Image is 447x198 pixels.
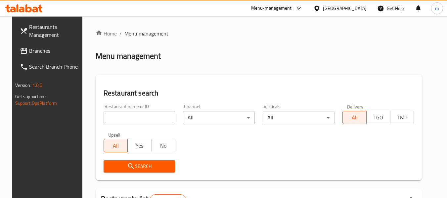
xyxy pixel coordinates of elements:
[130,141,149,151] span: Yes
[251,4,292,12] div: Menu-management
[29,47,81,55] span: Branches
[96,30,117,37] a: Home
[323,5,367,12] div: [GEOGRAPHIC_DATA]
[435,5,439,12] span: m
[263,111,335,124] div: All
[15,43,87,59] a: Branches
[104,88,414,98] h2: Restaurant search
[15,81,31,90] span: Version:
[104,139,128,152] button: All
[15,99,57,107] a: Support.OpsPlatform
[124,30,168,37] span: Menu management
[342,111,367,124] button: All
[119,30,122,37] li: /
[345,113,364,122] span: All
[29,63,81,71] span: Search Branch Phone
[390,111,414,124] button: TMP
[369,113,388,122] span: TGO
[393,113,412,122] span: TMP
[104,111,175,124] input: Search for restaurant name or ID..
[108,132,120,137] label: Upsell
[109,162,170,170] span: Search
[29,23,81,39] span: Restaurants Management
[96,30,422,37] nav: breadcrumb
[127,139,152,152] button: Yes
[15,19,87,43] a: Restaurants Management
[107,141,125,151] span: All
[366,111,390,124] button: TGO
[347,104,364,109] label: Delivery
[104,160,175,172] button: Search
[183,111,255,124] div: All
[96,51,161,61] h2: Menu management
[154,141,173,151] span: No
[15,59,87,75] a: Search Branch Phone
[15,92,46,101] span: Get support on:
[151,139,175,152] button: No
[32,81,43,90] span: 1.0.0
